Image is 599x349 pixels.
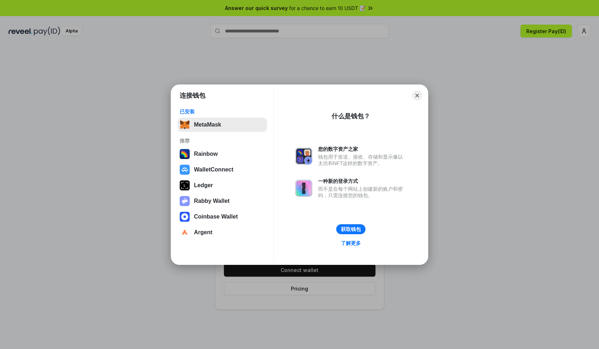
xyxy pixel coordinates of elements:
[318,146,406,152] div: 您的数字资产之家
[318,154,406,166] div: 钱包用于发送、接收、存储和显示像以太坊和NFT这样的数字资产。
[178,194,267,208] button: Rabby Wallet
[180,196,190,206] img: svg+xml,%3Csvg%20xmlns%3D%22http%3A%2F%2Fwww.w3.org%2F2000%2Fsvg%22%20fill%3D%22none%22%20viewBox...
[341,240,361,246] div: 了解更多
[336,224,365,234] button: 获取钱包
[194,214,238,220] div: Coinbase Wallet
[178,225,267,240] button: Argent
[180,149,190,159] img: svg+xml,%3Csvg%20width%3D%22120%22%20height%3D%22120%22%20viewBox%3D%220%200%20120%20120%22%20fil...
[180,227,190,237] img: svg+xml,%3Csvg%20width%3D%2228%22%20height%3D%2228%22%20viewBox%3D%220%200%2028%2028%22%20fill%3D...
[194,182,213,189] div: Ledger
[180,138,265,144] div: 推荐
[194,122,221,128] div: MetaMask
[194,198,230,204] div: Rabby Wallet
[318,186,406,199] div: 而不是在每个网站上创建新的账户和密码，只需连接您的钱包。
[178,178,267,193] button: Ledger
[332,112,370,120] div: 什么是钱包？
[295,148,312,165] img: svg+xml,%3Csvg%20xmlns%3D%22http%3A%2F%2Fwww.w3.org%2F2000%2Fsvg%22%20fill%3D%22none%22%20viewBox...
[180,108,265,115] div: 已安装
[178,163,267,177] button: WalletConnect
[180,180,190,190] img: svg+xml,%3Csvg%20xmlns%3D%22http%3A%2F%2Fwww.w3.org%2F2000%2Fsvg%22%20width%3D%2228%22%20height%3...
[194,166,234,173] div: WalletConnect
[178,118,267,132] button: MetaMask
[180,120,190,130] img: svg+xml,%3Csvg%20fill%3D%22none%22%20height%3D%2233%22%20viewBox%3D%220%200%2035%2033%22%20width%...
[178,147,267,161] button: Rainbow
[194,151,218,157] div: Rainbow
[318,178,406,184] div: 一种新的登录方式
[178,210,267,224] button: Coinbase Wallet
[412,91,422,101] button: Close
[180,165,190,175] img: svg+xml,%3Csvg%20width%3D%2228%22%20height%3D%2228%22%20viewBox%3D%220%200%2028%2028%22%20fill%3D...
[341,226,361,232] div: 获取钱包
[180,212,190,222] img: svg+xml,%3Csvg%20width%3D%2228%22%20height%3D%2228%22%20viewBox%3D%220%200%2028%2028%22%20fill%3D...
[295,180,312,197] img: svg+xml,%3Csvg%20xmlns%3D%22http%3A%2F%2Fwww.w3.org%2F2000%2Fsvg%22%20fill%3D%22none%22%20viewBox...
[337,238,365,248] a: 了解更多
[194,229,213,236] div: Argent
[180,91,205,100] h1: 连接钱包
